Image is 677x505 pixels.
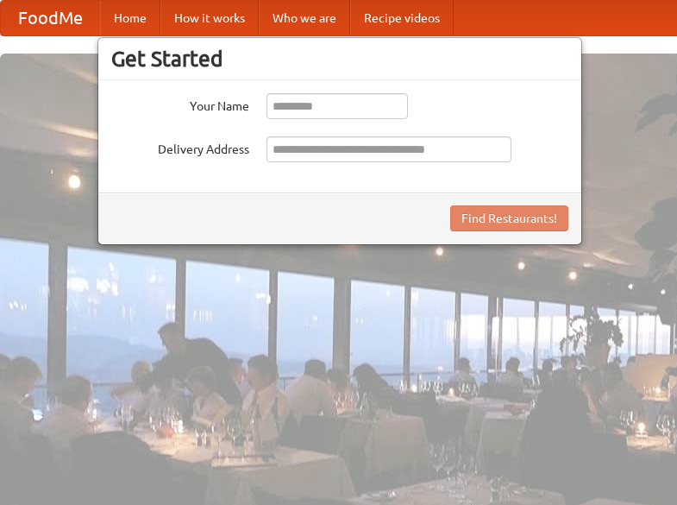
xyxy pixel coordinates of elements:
[111,46,568,72] h3: Get Started
[111,136,249,158] label: Delivery Address
[450,205,568,231] button: Find Restaurants!
[160,1,259,35] a: How it works
[1,1,100,35] a: FoodMe
[100,1,160,35] a: Home
[350,1,454,35] a: Recipe videos
[259,1,350,35] a: Who we are
[111,93,249,115] label: Your Name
